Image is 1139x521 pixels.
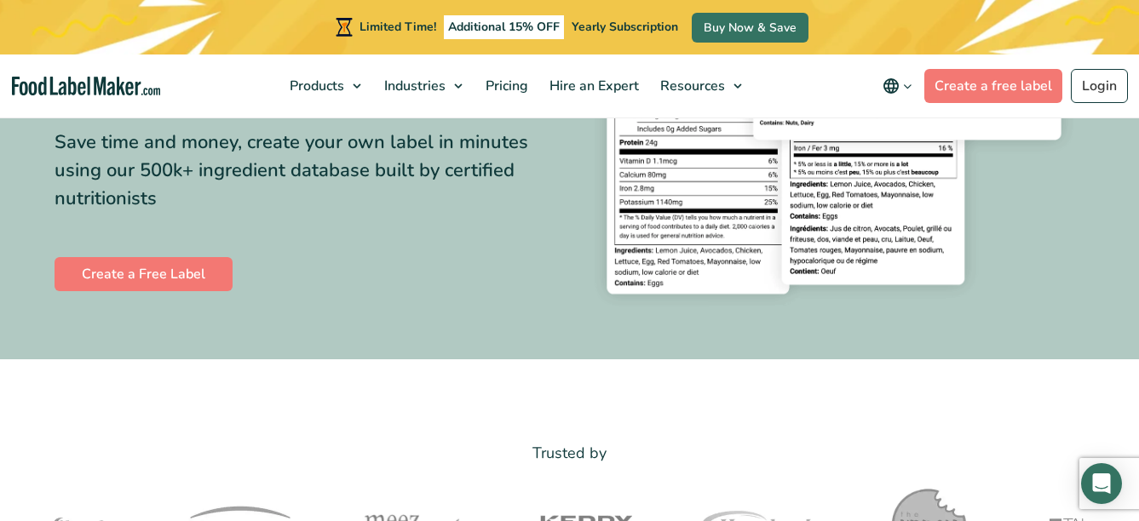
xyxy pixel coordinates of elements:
span: Products [285,77,346,95]
a: Create a Free Label [55,257,233,291]
div: Open Intercom Messenger [1081,463,1122,504]
div: Save time and money, create your own label in minutes using our 500k+ ingredient database built b... [55,129,557,213]
a: Login [1071,69,1128,103]
span: Pricing [480,77,530,95]
span: Resources [655,77,727,95]
span: Hire an Expert [544,77,641,95]
a: Resources [650,54,751,117]
span: Yearly Subscription [572,19,678,35]
p: Trusted by [55,441,1085,466]
span: Additional 15% OFF [444,15,564,39]
span: Industries [379,77,447,95]
a: Hire an Expert [539,54,646,117]
a: Create a free label [924,69,1062,103]
a: Buy Now & Save [692,13,808,43]
a: Products [279,54,370,117]
a: Industries [374,54,471,117]
span: Limited Time! [360,19,436,35]
a: Pricing [475,54,535,117]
